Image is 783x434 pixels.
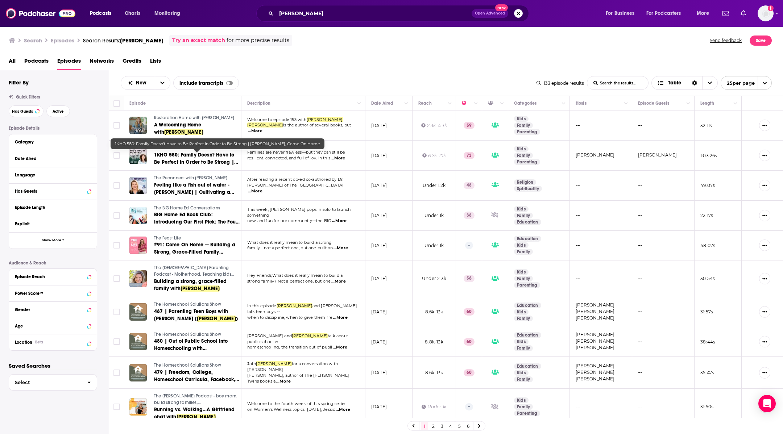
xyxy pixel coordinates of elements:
[355,99,364,108] button: Column Actions
[12,109,33,113] span: Has Guests
[424,243,444,248] span: Under 1k
[495,4,508,11] span: New
[35,340,43,345] div: Beta
[154,302,221,307] span: The Homeschool Solutions Show
[150,55,161,70] a: Lists
[606,8,634,18] span: For Business
[514,99,536,108] div: Categories
[684,99,693,108] button: Column Actions
[9,260,97,266] p: Audience & Reach
[154,181,240,196] a: Feeling like a fish out of water - [PERSON_NAME] | Cultivating a home a family wants to return to -
[15,288,91,297] button: Power Score™
[464,338,475,345] p: 60
[430,422,437,430] a: 2
[488,99,498,108] div: Has Guests
[632,327,695,357] td: --
[576,345,614,350] a: [PERSON_NAME]
[472,99,480,108] button: Column Actions
[24,55,49,70] a: Podcasts
[331,279,346,284] span: ...More
[154,242,235,262] span: #91: Come On Home — Building a Strong, Grace-Filled Family with
[759,239,770,251] button: Show More Button
[514,129,540,135] a: Parenting
[700,275,715,281] p: 30:54 s
[154,182,235,203] span: Feeling like a fish out of water - [PERSON_NAME] | Cultivating a home a family wants to return to -
[42,238,61,242] span: Show More
[514,159,540,165] a: Parenting
[514,206,529,212] a: Kids
[247,122,283,128] span: [PERSON_NAME]
[247,245,333,250] span: family—not a perfect one, but one built on
[113,152,120,159] span: Toggle select row
[154,393,237,418] span: The [PERSON_NAME] Podcast - boy mom, build strong families, [DEMOGRAPHIC_DATA] worldview, women’s...
[247,303,357,314] span: and [PERSON_NAME] talk teen boys --
[154,393,240,406] a: The [PERSON_NAME] Podcast - boy mom, build strong families, [DEMOGRAPHIC_DATA] worldview, women’s...
[570,260,632,297] td: --
[331,155,345,161] span: ...More
[642,8,692,19] button: open menu
[154,211,240,226] a: BIG Home Ed Book Club: Introducing Our First Pick: The Four-Hour [DATE]
[154,278,240,292] a: Building a strong, grace-filled family with[PERSON_NAME]
[154,8,180,18] span: Monitoring
[9,362,97,369] p: Saved Searches
[700,122,712,129] p: 32:11 s
[90,55,114,70] a: Networks
[9,380,82,385] span: Select
[6,7,75,20] img: Podchaser - Follow, Share and Rate Podcasts
[632,231,695,261] td: --
[113,309,120,315] span: Toggle select row
[758,5,774,21] button: Show profile menu
[668,80,681,85] span: Table
[247,279,331,284] span: strong family? Not a perfect one, but one
[438,422,446,430] a: 3
[154,362,240,369] a: The Homeschool Solutions Show
[247,345,332,350] span: homeschooling, the transition out of publi
[115,141,320,146] span: 1KHO 580: Family Doesn't Have to Be Perfect in Order to Be Strong | [PERSON_NAME], Come On Home
[15,291,85,296] div: Power Score™
[514,269,529,275] a: Kids
[759,367,770,379] button: Show More Button
[421,122,447,129] div: 2.3k-4.3k
[576,152,614,158] a: [PERSON_NAME]
[15,305,91,314] button: Gender
[514,282,540,288] a: Parenting
[247,183,344,188] span: [PERSON_NAME] of The [GEOGRAPHIC_DATA]
[576,338,614,344] a: [PERSON_NAME]
[651,76,718,90] button: Choose View
[700,212,713,218] p: 22:17 s
[333,315,348,321] span: ...More
[46,105,70,117] button: Active
[15,170,91,179] button: Language
[425,339,443,345] span: 8.8k-13k
[154,115,234,120] span: Restoration Home with [PERSON_NAME]
[247,333,292,338] span: [PERSON_NAME] and
[15,137,91,146] button: Category
[154,278,227,292] span: Building a strong, grace-filled family with
[15,203,91,212] button: Episode Length
[154,369,240,383] a: 479 | Freedom, College, Homeschool Curricula, Facebook, and More with [PERSON_NAME]! (
[15,321,91,330] button: Age
[464,182,475,189] p: 48
[465,242,473,249] p: --
[422,153,446,159] div: 6.7k-10k
[15,324,85,329] div: Age
[447,422,454,430] a: 4
[371,309,387,315] p: [DATE]
[768,5,774,11] svg: Add a profile image
[731,99,740,108] button: Column Actions
[758,5,774,21] span: Logged in as ZoeJethani
[700,309,713,315] p: 31:57 s
[9,232,97,249] button: Show More
[422,276,446,281] span: Under 2.3k
[514,122,533,128] a: Family
[247,150,345,155] span: Families are never flawless—but they can still be
[464,152,475,159] p: 73
[90,8,111,18] span: Podcasts
[424,213,444,218] span: Under 1k
[464,212,475,219] p: 38
[708,35,744,46] button: Send feedback
[9,55,16,70] a: All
